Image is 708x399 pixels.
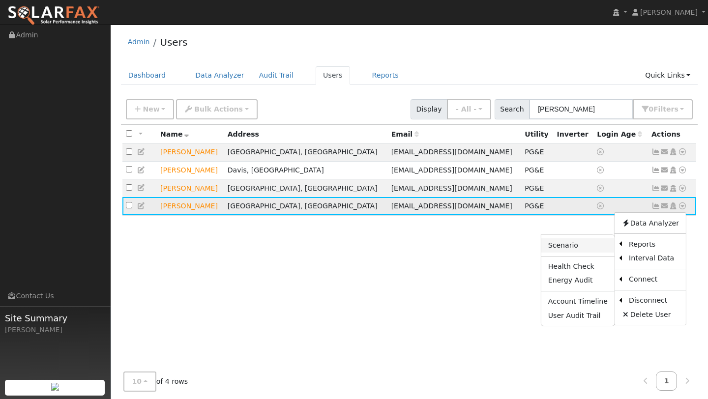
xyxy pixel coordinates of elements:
[651,148,660,156] a: Show Graph
[597,148,606,156] a: No login access
[678,165,687,175] a: Other actions
[622,273,686,286] a: Connect
[391,184,512,192] span: [EMAIL_ADDRESS][DOMAIN_NAME]
[651,166,660,174] a: Show Graph
[391,148,512,156] span: [EMAIL_ADDRESS][DOMAIN_NAME]
[157,197,224,215] td: Lead
[525,184,544,192] span: PG&E
[651,129,693,140] div: Actions
[525,129,550,140] div: Utility
[678,183,687,194] a: Other actions
[678,147,687,157] a: Other actions
[651,184,660,192] a: Show Graph
[638,66,698,85] a: Quick Links
[615,216,686,230] a: Data Analyzer
[137,184,146,192] a: Edit User
[157,161,224,179] td: Lead
[660,201,669,211] a: nschmit@earthlink.net
[157,143,224,162] td: Lead
[224,143,388,162] td: [GEOGRAPHIC_DATA], [GEOGRAPHIC_DATA]
[224,161,388,179] td: Davis, [GEOGRAPHIC_DATA]
[391,166,512,174] span: [EMAIL_ADDRESS][DOMAIN_NAME]
[597,130,642,138] span: Days since last login
[640,8,698,16] span: [PERSON_NAME]
[143,105,159,113] span: New
[160,36,187,48] a: Users
[678,201,687,211] a: Other actions
[132,377,142,385] span: 10
[622,237,686,251] a: Reports
[316,66,350,85] a: Users
[51,383,59,391] img: retrieve
[525,202,544,210] span: PG&E
[365,66,406,85] a: Reports
[525,148,544,156] span: PG&E
[137,166,146,174] a: Edit User
[674,105,678,113] span: s
[597,166,606,174] a: No login access
[541,295,615,309] a: Account Timeline Report
[495,99,530,119] span: Search
[541,238,615,252] a: Scenario Report
[188,66,252,85] a: Data Analyzer
[121,66,174,85] a: Dashboard
[137,148,146,156] a: Edit User
[660,183,669,194] a: mynapanurse@yahoo.com
[224,179,388,198] td: [GEOGRAPHIC_DATA], [GEOGRAPHIC_DATA]
[160,130,189,138] span: Name
[228,129,384,140] div: Address
[137,202,146,210] a: Edit User
[557,129,590,140] div: Inverter
[660,165,669,175] a: nanjaking@yahoo.com
[391,202,512,210] span: [EMAIL_ADDRESS][DOMAIN_NAME]
[615,308,686,321] a: Delete User
[7,5,100,26] img: SolarFax
[529,99,633,119] input: Search
[224,197,388,215] td: [GEOGRAPHIC_DATA], [GEOGRAPHIC_DATA]
[669,202,678,210] a: Login As
[622,252,686,265] a: Interval Data
[176,99,257,119] button: Bulk Actions
[541,274,615,287] a: Energy Audit Report
[525,166,544,174] span: PG&E
[622,294,686,308] a: Disconnect
[447,99,491,119] button: - All -
[669,166,678,174] a: Login As
[126,99,175,119] button: New
[123,371,156,392] button: 10
[157,179,224,198] td: Lead
[123,371,188,392] span: of 4 rows
[633,99,693,119] button: 0Filters
[660,147,669,157] a: ncabrera0639@gmail.com
[669,184,678,192] a: Login As
[5,312,105,325] span: Site Summary
[128,38,150,46] a: Admin
[656,371,678,391] a: 1
[597,184,606,192] a: No login access
[651,202,660,210] a: Show Graph
[541,309,615,322] a: User Audit Trail
[597,202,606,210] a: No login access
[541,260,615,274] a: Health Check Report
[194,105,243,113] span: Bulk Actions
[391,130,419,138] span: Email
[653,105,678,113] span: Filter
[252,66,301,85] a: Audit Trail
[669,148,678,156] a: Login As
[5,325,105,335] div: [PERSON_NAME]
[411,99,447,119] span: Display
